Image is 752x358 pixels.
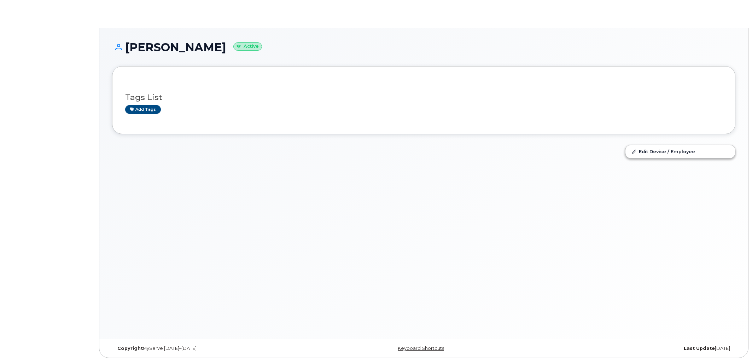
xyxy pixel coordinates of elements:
[112,41,735,53] h1: [PERSON_NAME]
[398,346,444,351] a: Keyboard Shortcuts
[125,105,161,114] a: Add tags
[625,145,735,158] a: Edit Device / Employee
[112,346,320,351] div: MyServe [DATE]–[DATE]
[125,93,722,102] h3: Tags List
[233,42,262,51] small: Active
[527,346,735,351] div: [DATE]
[117,346,143,351] strong: Copyright
[684,346,715,351] strong: Last Update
